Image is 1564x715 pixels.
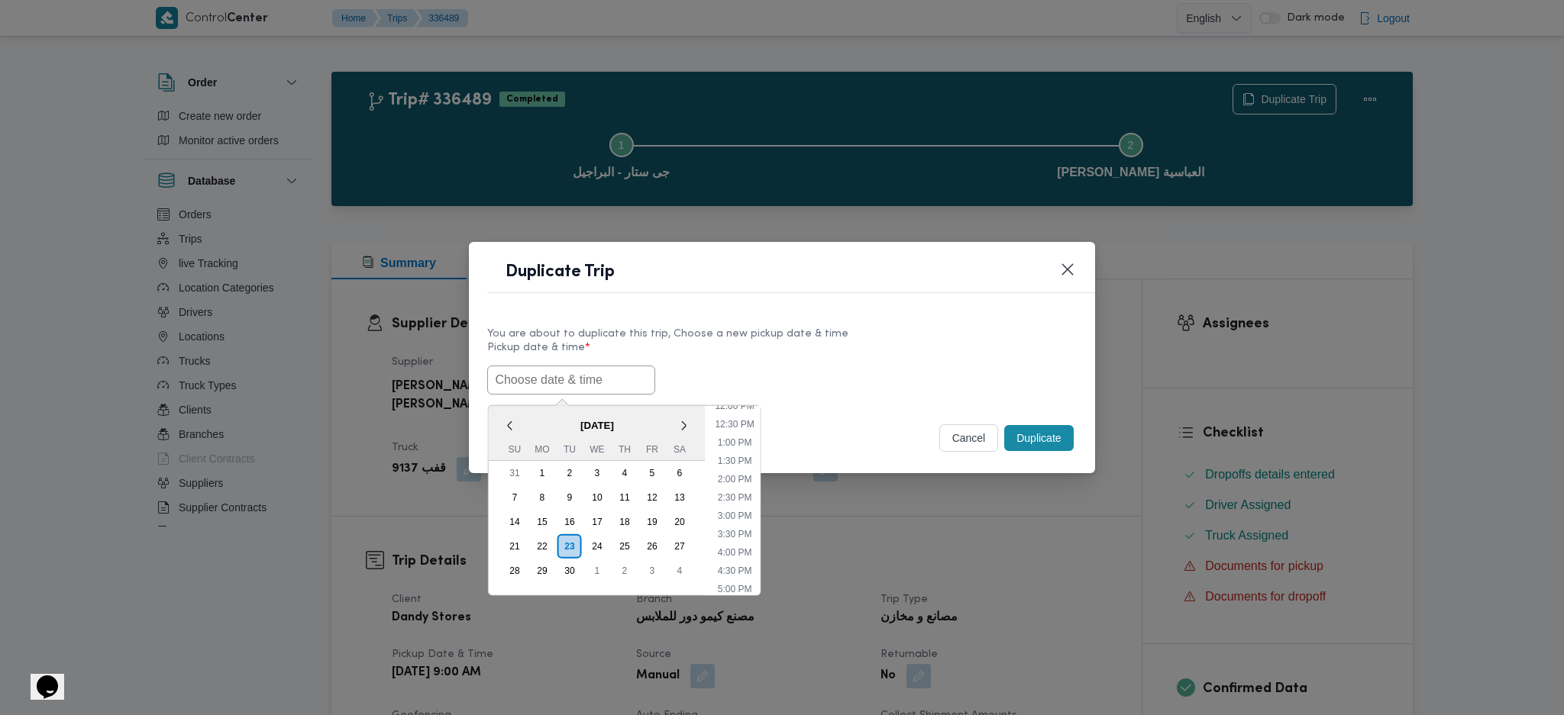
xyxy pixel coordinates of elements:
li: 12:00 PM [709,398,760,414]
iframe: chat widget [15,654,64,700]
div: You are about to duplicate this trip, Choose a new pickup date & time [487,326,1076,342]
button: Duplicate [1004,425,1073,451]
button: Closes this modal window [1058,260,1077,279]
button: cancel [939,424,999,452]
h1: Duplicate Trip [506,260,615,285]
ul: Time [709,406,760,595]
label: Pickup date & time [487,342,1076,366]
input: Choose date & time [487,366,655,395]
